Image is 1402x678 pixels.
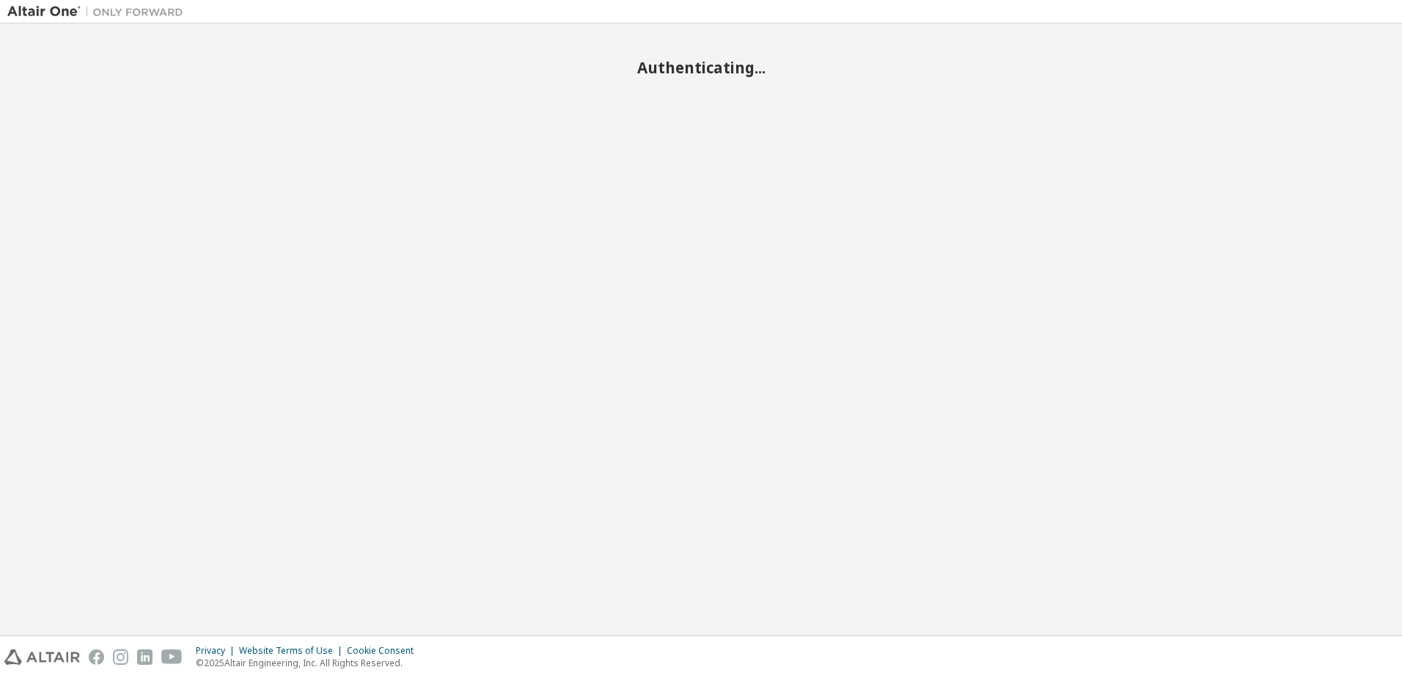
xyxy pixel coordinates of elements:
[239,645,347,657] div: Website Terms of Use
[196,645,239,657] div: Privacy
[89,649,104,665] img: facebook.svg
[137,649,153,665] img: linkedin.svg
[113,649,128,665] img: instagram.svg
[7,58,1395,77] h2: Authenticating...
[4,649,80,665] img: altair_logo.svg
[347,645,422,657] div: Cookie Consent
[161,649,183,665] img: youtube.svg
[196,657,422,669] p: © 2025 Altair Engineering, Inc. All Rights Reserved.
[7,4,191,19] img: Altair One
